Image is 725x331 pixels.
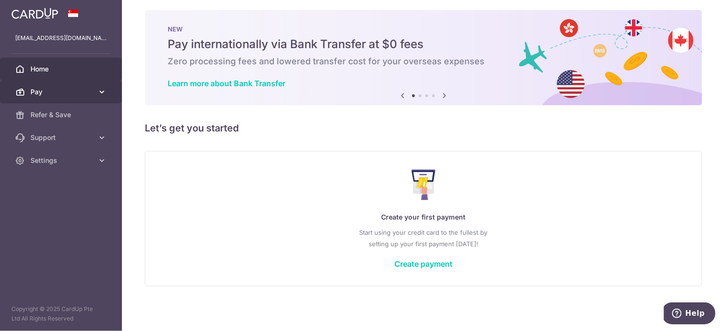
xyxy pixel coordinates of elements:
[168,79,285,88] a: Learn more about Bank Transfer
[168,25,679,33] p: NEW
[394,259,453,269] a: Create payment
[168,37,679,52] h5: Pay internationally via Bank Transfer at $0 fees
[412,170,436,200] img: Make Payment
[30,64,93,74] span: Home
[168,56,679,67] h6: Zero processing fees and lowered transfer cost for your overseas expenses
[21,7,41,15] span: Help
[11,8,58,19] img: CardUp
[30,87,93,97] span: Pay
[145,120,702,136] h5: Let’s get you started
[30,133,93,142] span: Support
[145,10,702,105] img: Bank transfer banner
[30,156,93,165] span: Settings
[30,110,93,120] span: Refer & Save
[664,302,715,326] iframe: Opens a widget where you can find more information
[15,33,107,43] p: [EMAIL_ADDRESS][DOMAIN_NAME]
[164,227,683,250] p: Start using your credit card to the fullest by setting up your first payment [DATE]!
[164,211,683,223] p: Create your first payment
